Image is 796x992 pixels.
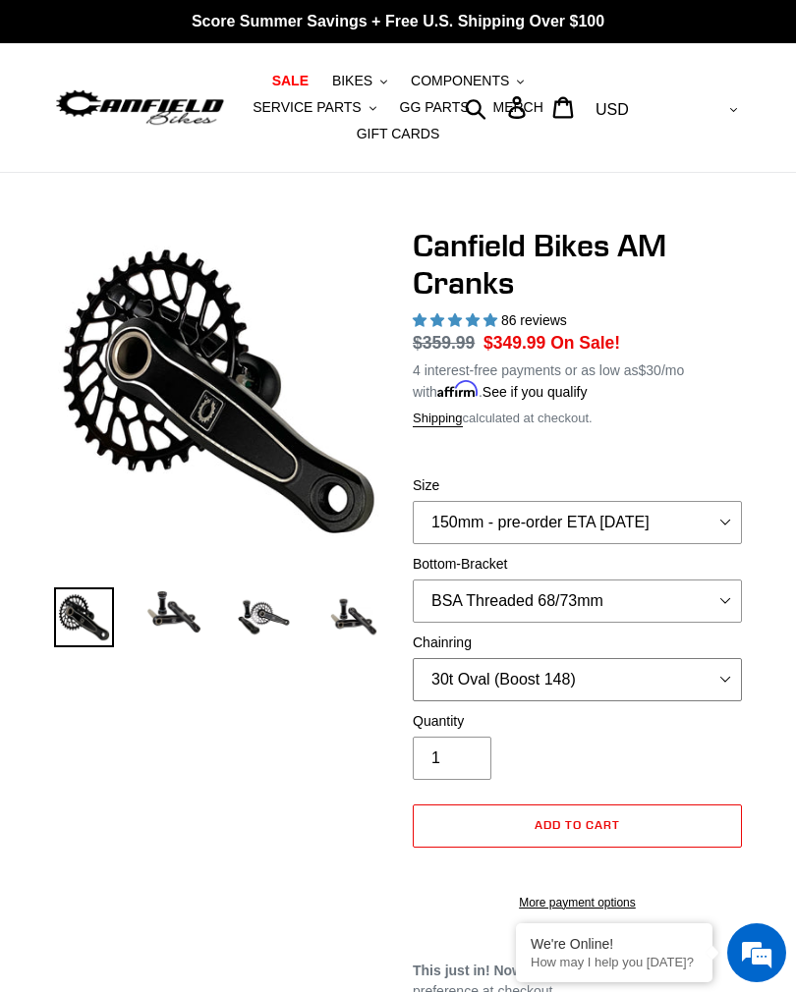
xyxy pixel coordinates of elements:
a: GIFT CARDS [347,121,450,147]
span: BIKES [332,73,372,89]
label: Size [413,475,742,496]
img: Load image into Gallery viewer, CANFIELD-AM_DH-CRANKS [323,587,383,647]
h1: Canfield Bikes AM Cranks [413,227,742,303]
div: We're Online! [531,936,698,952]
span: COMPONENTS [411,73,509,89]
a: SALE [262,68,318,94]
a: See if you qualify - Learn more about Affirm Financing (opens in modal) [483,384,588,400]
p: 4 interest-free payments or as low as /mo with . [413,357,742,403]
span: Affirm [437,381,479,398]
img: Load image into Gallery viewer, Canfield Bikes AM Cranks [54,587,114,647]
span: $30 [639,362,661,378]
img: Canfield Bikes [54,86,226,130]
div: calculated at checkout. [413,409,742,428]
img: Load image into Gallery viewer, Canfield Cranks [143,587,203,636]
label: Bottom-Bracket [413,554,742,575]
button: SERVICE PARTS [243,94,385,121]
img: Load image into Gallery viewer, Canfield Bikes AM Cranks [234,587,294,647]
a: GG PARTS [390,94,480,121]
button: COMPONENTS [401,68,534,94]
span: On Sale! [550,330,620,356]
span: 4.97 stars [413,312,501,328]
textarea: Type your message and hit 'Enter' [10,536,374,605]
a: More payment options [413,894,742,911]
span: GG PARTS [400,99,470,116]
span: SALE [272,73,309,89]
div: Chat with us now [132,110,360,136]
div: Minimize live chat window [322,10,370,57]
span: SERVICE PARTS [253,99,361,116]
strong: This just in! Now available in Silver. [413,963,646,978]
button: BIKES [322,68,397,94]
span: We're online! [114,248,271,446]
span: 86 reviews [501,312,567,328]
label: Chainring [413,633,742,653]
button: Add to cart [413,804,742,848]
span: GIFT CARDS [357,126,440,142]
div: Navigation go back [22,108,51,138]
img: d_696896380_company_1647369064580_696896380 [63,98,112,147]
a: Shipping [413,411,463,427]
p: How may I help you today? [531,955,698,969]
span: Add to cart [535,817,620,832]
label: Quantity [413,711,742,732]
span: $349.99 [483,333,545,353]
s: $359.99 [413,333,475,353]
